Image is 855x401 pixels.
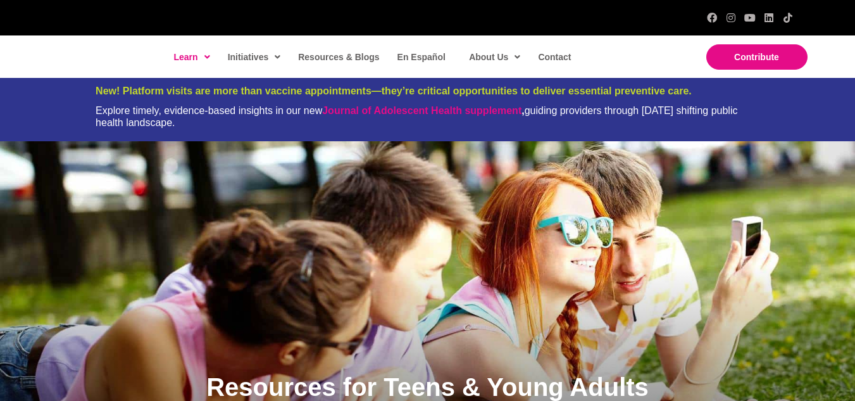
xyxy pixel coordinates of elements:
[538,52,571,62] span: Contact
[734,52,779,62] span: Contribute
[764,13,774,23] a: LinkedIn
[463,42,525,72] a: About Us
[745,13,755,23] a: YouTube
[469,48,520,67] span: About Us
[397,52,446,62] span: En Español
[298,52,379,62] span: Resources & Blogs
[726,13,736,23] a: Instagram
[174,48,210,67] span: Learn
[292,42,384,72] a: Resources & Blogs
[322,105,521,116] a: Journal of Adolescent Health supplement
[96,86,692,96] span: New! Platform visits are more than vaccine appointments—they’re critical opportunities to deliver...
[532,42,576,72] a: Contact
[96,105,759,129] div: Explore timely, evidence-based insights in our new guiding providers through [DATE] shifting publ...
[706,44,808,70] a: Contribute
[391,42,451,72] a: En Español
[322,105,524,116] strong: ,
[206,373,649,401] span: Resources for Teens & Young Adults
[783,13,793,23] a: TikTok
[48,41,157,72] img: unity-logo-dark
[707,13,717,23] a: Facebook
[228,48,281,67] span: Initiatives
